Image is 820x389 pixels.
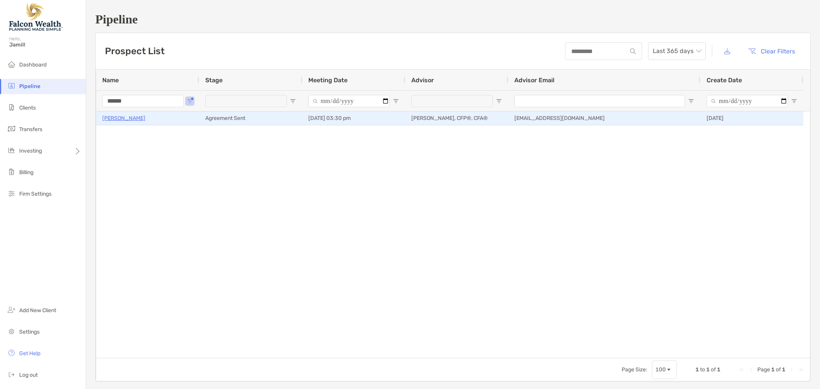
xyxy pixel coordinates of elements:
span: Settings [19,329,40,335]
h1: Pipeline [95,12,811,27]
button: Open Filter Menu [496,98,502,104]
span: Name [102,76,119,84]
span: Log out [19,372,38,378]
div: [PERSON_NAME], CFP®, CFA® [405,111,508,125]
span: Add New Client [19,307,56,314]
img: clients icon [7,103,16,112]
span: Last 365 days [653,43,701,60]
span: Clients [19,105,36,111]
input: Advisor Email Filter Input [514,95,685,107]
span: Advisor Email [514,76,554,84]
div: First Page [739,367,745,373]
img: get-help icon [7,348,16,357]
div: Next Page [788,367,795,373]
div: [DATE] [700,111,803,125]
img: billing icon [7,167,16,176]
span: Stage [205,76,223,84]
input: Create Date Filter Input [707,95,788,107]
span: Billing [19,169,33,176]
div: 100 [655,366,666,373]
button: Open Filter Menu [393,98,399,104]
span: Pipeline [19,83,40,90]
button: Clear Filters [743,43,801,60]
a: [PERSON_NAME] [102,113,145,123]
h3: Prospect List [105,46,165,57]
span: of [776,366,781,373]
span: Get Help [19,350,40,357]
img: Falcon Wealth Planning Logo [9,3,63,31]
span: Investing [19,148,42,154]
div: Page Size: [622,366,647,373]
span: 1 [771,366,775,373]
img: input icon [630,48,636,54]
span: 1 [717,366,720,373]
button: Open Filter Menu [187,98,193,104]
input: Name Filter Input [102,95,184,107]
span: of [711,366,716,373]
div: Agreement Sent [199,111,302,125]
span: Dashboard [19,62,47,68]
img: firm-settings icon [7,189,16,198]
span: 1 [706,366,710,373]
button: Open Filter Menu [791,98,797,104]
span: Page [757,366,770,373]
div: [DATE] 03:30 pm [302,111,405,125]
span: Create Date [707,76,742,84]
img: transfers icon [7,124,16,133]
span: Firm Settings [19,191,52,197]
button: Open Filter Menu [290,98,296,104]
img: logout icon [7,370,16,379]
span: 1 [782,366,785,373]
span: 1 [695,366,699,373]
span: Advisor [411,76,434,84]
img: pipeline icon [7,81,16,90]
div: Last Page [798,367,804,373]
div: [EMAIL_ADDRESS][DOMAIN_NAME] [508,111,700,125]
span: Meeting Date [308,76,348,84]
img: investing icon [7,146,16,155]
span: to [700,366,705,373]
div: Page Size [652,361,677,379]
img: settings icon [7,327,16,336]
img: dashboard icon [7,60,16,69]
span: Transfers [19,126,42,133]
button: Open Filter Menu [688,98,694,104]
img: add_new_client icon [7,305,16,314]
input: Meeting Date Filter Input [308,95,390,107]
span: Jamil! [9,42,81,48]
div: Previous Page [748,367,754,373]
